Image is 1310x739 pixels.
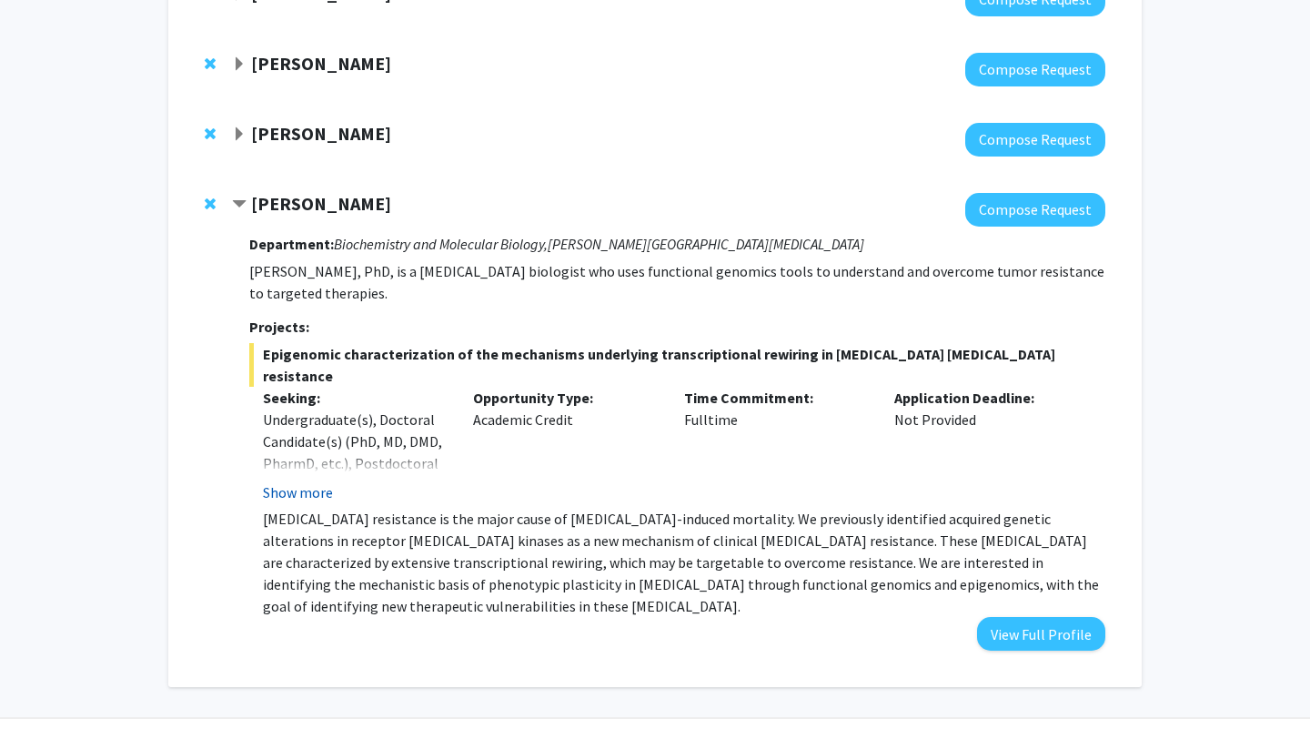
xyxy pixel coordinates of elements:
[670,387,882,503] div: Fulltime
[473,387,657,409] p: Opportunity Type:
[205,197,216,211] span: Remove Utthara Nayar from bookmarks
[684,387,868,409] p: Time Commitment:
[249,235,334,253] strong: Department:
[263,508,1105,617] p: [MEDICAL_DATA] resistance is the major cause of [MEDICAL_DATA]-induced mortality. We previously i...
[548,235,864,253] i: [PERSON_NAME][GEOGRAPHIC_DATA][MEDICAL_DATA]
[205,127,216,141] span: Remove Anthony K. L. Leung from bookmarks
[251,122,391,145] strong: [PERSON_NAME]
[232,57,247,72] span: Expand Sixuan Li Bookmark
[232,197,247,212] span: Contract Utthara Nayar Bookmark
[251,52,391,75] strong: [PERSON_NAME]
[14,657,77,725] iframe: Chat
[965,123,1105,157] button: Compose Request to Anthony K. L. Leung
[881,387,1092,503] div: Not Provided
[205,56,216,71] span: Remove Sixuan Li from bookmarks
[977,617,1105,651] button: View Full Profile
[263,387,447,409] p: Seeking:
[263,481,333,503] button: Show more
[263,409,447,540] div: Undergraduate(s), Doctoral Candidate(s) (PhD, MD, DMD, PharmD, etc.), Postdoctoral Researcher(s) ...
[232,127,247,142] span: Expand Anthony K. L. Leung Bookmark
[249,260,1105,304] p: [PERSON_NAME], PhD, is a [MEDICAL_DATA] biologist who uses functional genomics tools to understan...
[251,192,391,215] strong: [PERSON_NAME]
[965,193,1105,227] button: Compose Request to Utthara Nayar
[894,387,1078,409] p: Application Deadline:
[965,53,1105,86] button: Compose Request to Sixuan Li
[249,318,309,336] strong: Projects:
[334,235,548,253] i: Biochemistry and Molecular Biology,
[249,343,1105,387] span: Epigenomic characterization of the mechanisms underlying transcriptional rewiring in [MEDICAL_DAT...
[459,387,670,503] div: Academic Credit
